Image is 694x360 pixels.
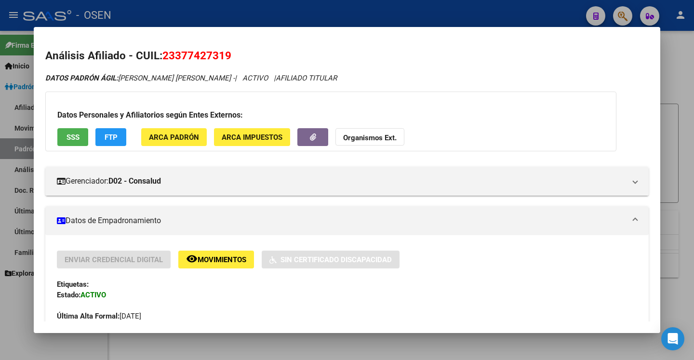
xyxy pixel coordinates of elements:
strong: Organismos Ext. [343,133,397,142]
span: Sin Certificado Discapacidad [280,255,392,264]
button: ARCA Impuestos [214,128,290,146]
strong: Estado: [57,291,80,299]
button: ARCA Padrón [141,128,207,146]
mat-panel-title: Datos de Empadronamiento [57,215,626,227]
span: [DATE] [57,312,141,320]
mat-expansion-panel-header: Datos de Empadronamiento [45,206,649,235]
mat-panel-title: Gerenciador: [57,175,626,187]
button: Movimientos [178,251,254,268]
div: Open Intercom Messenger [661,327,684,350]
button: Sin Certificado Discapacidad [262,251,400,268]
span: [PERSON_NAME] [PERSON_NAME] - [45,74,235,82]
strong: DATOS PADRÓN ÁGIL: [45,74,118,82]
i: | ACTIVO | [45,74,337,82]
strong: Última Alta Formal: [57,312,120,320]
span: Movimientos [198,255,246,264]
span: AFILIADO TITULAR [276,74,337,82]
button: Organismos Ext. [335,128,404,146]
span: ARCA Impuestos [222,133,282,142]
mat-icon: remove_red_eye [186,253,198,265]
strong: D02 - Consalud [108,175,161,187]
button: FTP [95,128,126,146]
button: SSS [57,128,88,146]
mat-expansion-panel-header: Gerenciador:D02 - Consalud [45,167,649,196]
button: Enviar Credencial Digital [57,251,171,268]
span: 23377427319 [162,49,231,62]
h2: Análisis Afiliado - CUIL: [45,48,649,64]
span: Enviar Credencial Digital [65,255,163,264]
span: ARCA Padrón [149,133,199,142]
strong: Etiquetas: [57,280,89,289]
span: FTP [105,133,118,142]
span: SSS [67,133,80,142]
h3: Datos Personales y Afiliatorios según Entes Externos: [57,109,604,121]
strong: ACTIVO [80,291,106,299]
